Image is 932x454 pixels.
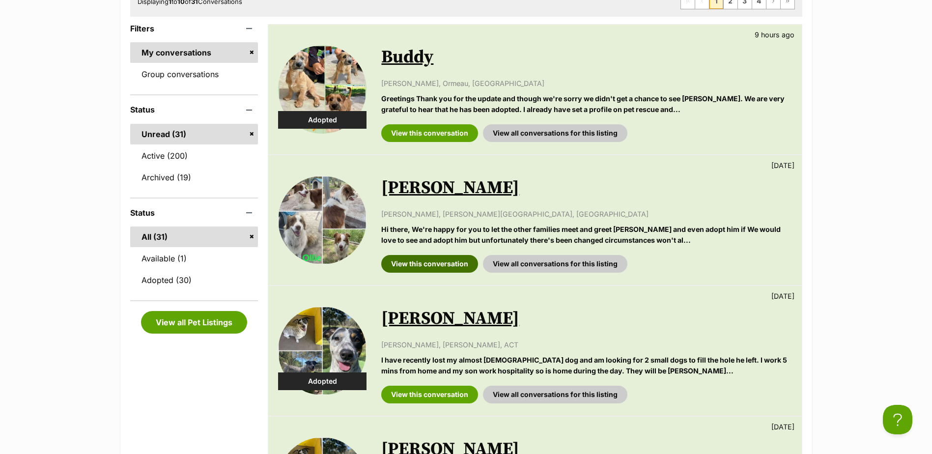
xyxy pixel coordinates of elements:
[130,248,258,269] a: Available (1)
[381,93,791,114] p: Greetings Thank you for the update and though we're sorry we didn't get a chance to see [PERSON_N...
[130,124,258,144] a: Unread (31)
[130,24,258,33] header: Filters
[381,78,791,88] p: [PERSON_NAME], Ormeau, [GEOGRAPHIC_DATA]
[381,177,519,199] a: [PERSON_NAME]
[130,167,258,188] a: Archived (19)
[278,307,367,395] img: Dottie
[381,224,791,245] p: Hi there, We're happy for you to let the other families meet and greet [PERSON_NAME] and even ado...
[278,111,367,129] div: Adopted
[278,372,367,390] div: Adopted
[130,270,258,290] a: Adopted (30)
[381,255,478,273] a: View this conversation
[130,64,258,85] a: Group conversations
[130,42,258,63] a: My conversations
[278,176,367,264] img: Ollie
[130,227,258,247] a: All (31)
[381,386,478,403] a: View this conversation
[130,145,258,166] a: Active (200)
[381,355,791,376] p: I have recently lost my almost [DEMOGRAPHIC_DATA] dog and am looking for 2 small dogs to fill the...
[381,124,478,142] a: View this conversation
[130,105,258,114] header: Status
[381,308,519,330] a: [PERSON_NAME]
[381,340,791,350] p: [PERSON_NAME], [PERSON_NAME], ACT
[483,386,627,403] a: View all conversations for this listing
[483,124,627,142] a: View all conversations for this listing
[883,405,912,434] iframe: Help Scout Beacon - Open
[771,160,794,170] p: [DATE]
[381,209,791,219] p: [PERSON_NAME], [PERSON_NAME][GEOGRAPHIC_DATA], [GEOGRAPHIC_DATA]
[141,311,247,334] a: View all Pet Listings
[771,291,794,301] p: [DATE]
[483,255,627,273] a: View all conversations for this listing
[130,208,258,217] header: Status
[771,422,794,432] p: [DATE]
[278,45,367,134] img: Buddy
[381,46,433,68] a: Buddy
[755,29,794,40] p: 9 hours ago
